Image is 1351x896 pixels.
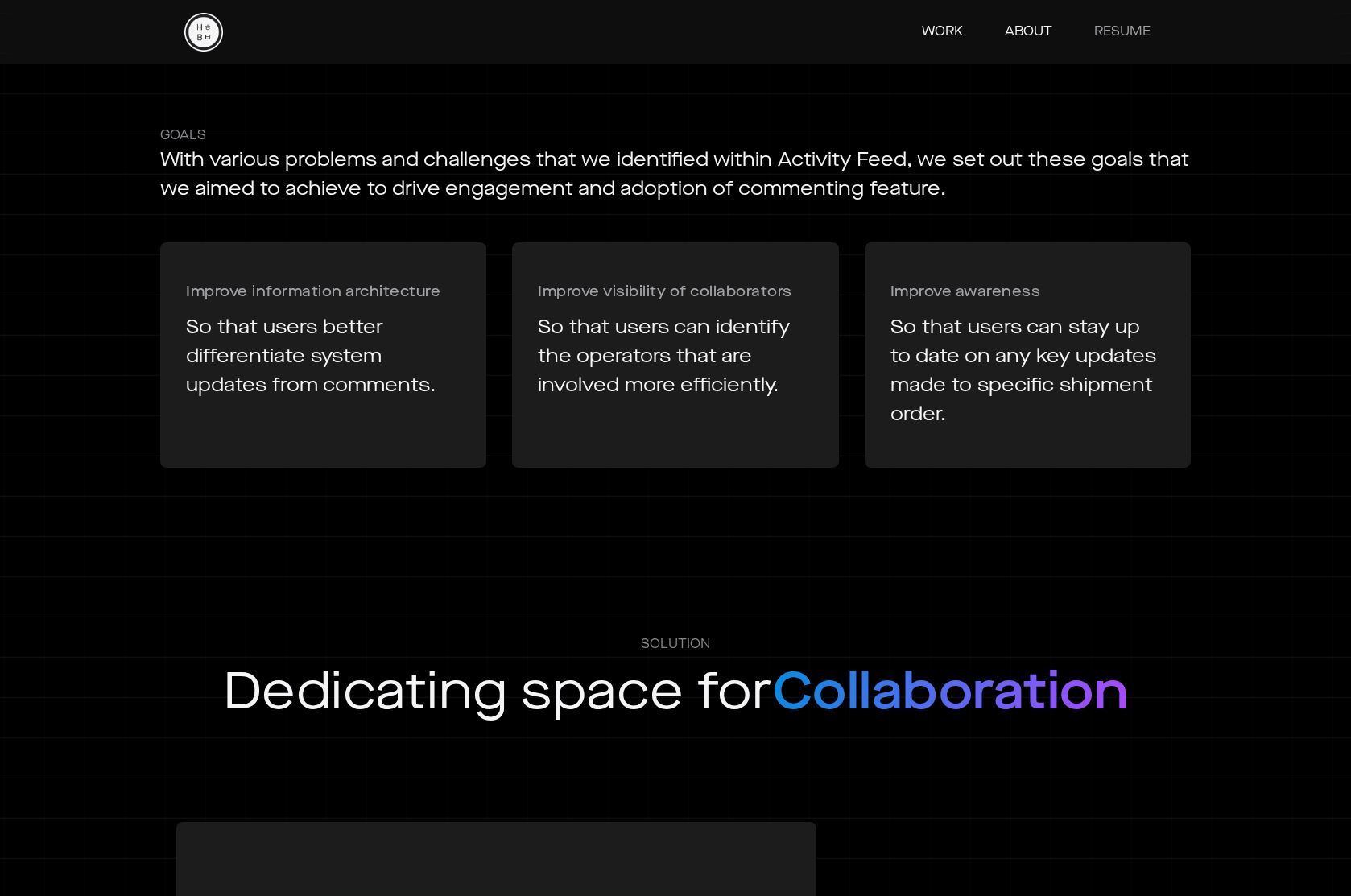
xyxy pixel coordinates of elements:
a: home [184,13,223,52]
div: So that users can identify the operators that are involved more efficiently. [538,313,812,400]
div: SOLUTION [223,635,1129,654]
div: So that users can stay up to date on any key updates made to specific shipment order. [890,313,1165,429]
div: Improve visibility of collaborators [538,281,812,303]
a: ABOUT [989,16,1068,48]
div: GOALS [160,126,206,146]
div: Improve information architecture [186,281,461,303]
div: Dedicating space for [223,654,1129,732]
div: So that users better differentiate system updates from comments. [186,313,461,400]
a: RESUME [1078,16,1167,48]
div: With various problems and challenges that we identified within Activity Feed, we set out these go... [160,146,1191,204]
a: WORK [906,16,979,48]
div: Improve awareness [890,281,1165,303]
span: Collaboration [773,663,1129,724]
